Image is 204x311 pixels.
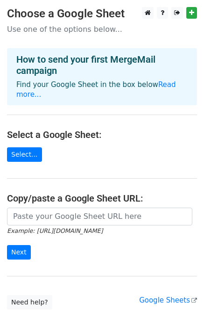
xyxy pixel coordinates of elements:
[139,296,197,304] a: Google Sheets
[7,295,52,310] a: Need help?
[16,80,188,100] p: Find your Google Sheet in the box below
[7,24,197,34] p: Use one of the options below...
[7,7,197,21] h3: Choose a Google Sheet
[7,208,192,225] input: Paste your Google Sheet URL here
[7,147,42,162] a: Select...
[7,129,197,140] h4: Select a Google Sheet:
[16,54,188,76] h4: How to send your first MergeMail campaign
[16,80,176,99] a: Read more...
[7,193,197,204] h4: Copy/paste a Google Sheet URL:
[7,245,31,260] input: Next
[7,227,103,234] small: Example: [URL][DOMAIN_NAME]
